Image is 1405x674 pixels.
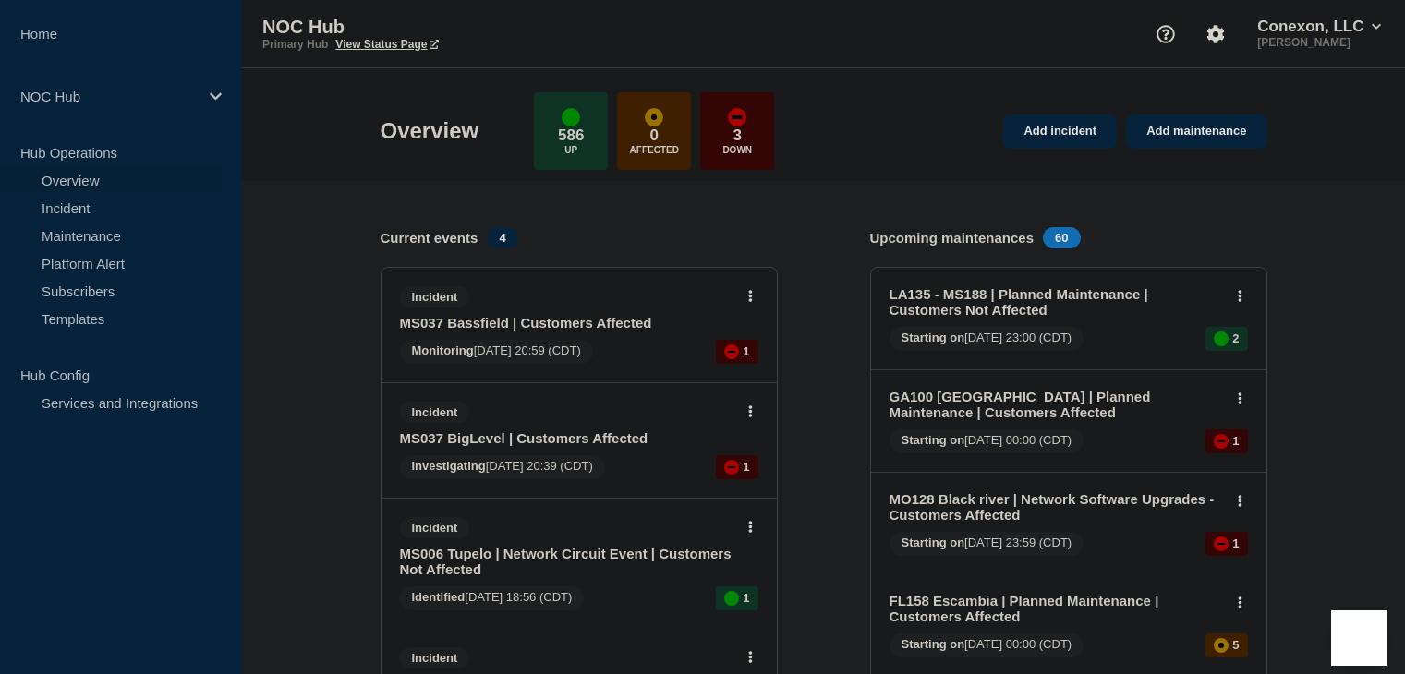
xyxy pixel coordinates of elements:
[400,315,733,331] a: MS037 Bassfield | Customers Affected
[564,145,577,155] p: Up
[1043,227,1080,248] span: 60
[743,344,749,358] p: 1
[890,286,1223,318] a: LA135 - MS188 | Planned Maintenance | Customers Not Affected
[1126,114,1266,149] a: Add maintenance
[20,89,198,104] p: NOC Hub
[902,536,965,549] span: Starting on
[381,118,479,144] h1: Overview
[1196,15,1235,54] button: Account settings
[722,145,752,155] p: Down
[381,230,478,246] h4: Current events
[562,108,580,126] div: up
[400,402,470,423] span: Incident
[890,429,1084,453] span: [DATE] 00:00 (CDT)
[743,460,749,474] p: 1
[412,343,474,357] span: Monitoring
[558,126,584,145] p: 586
[902,433,965,447] span: Starting on
[1003,114,1117,149] a: Add incident
[400,340,593,364] span: [DATE] 20:59 (CDT)
[1214,638,1229,653] div: affected
[1232,638,1239,652] p: 5
[890,532,1084,556] span: [DATE] 23:59 (CDT)
[902,637,965,651] span: Starting on
[1232,536,1239,550] p: 1
[1214,434,1229,449] div: down
[412,459,486,473] span: Investigating
[650,126,659,145] p: 0
[1214,536,1229,551] div: down
[400,430,733,446] a: MS037 BigLevel | Customers Affected
[400,546,733,577] a: MS006 Tupelo | Network Circuit Event | Customers Not Affected
[412,590,466,604] span: Identified
[645,108,663,126] div: affected
[487,227,517,248] span: 4
[335,38,438,51] a: View Status Page
[724,460,739,475] div: down
[890,593,1223,624] a: FL158 Escambia | Planned Maintenance | Customers Affected
[890,389,1223,420] a: GA100 [GEOGRAPHIC_DATA] | Planned Maintenance | Customers Affected
[262,17,632,38] p: NOC Hub
[262,38,328,51] p: Primary Hub
[890,491,1223,523] a: MO128 Black river | Network Software Upgrades - Customers Affected
[1232,331,1239,345] p: 2
[724,344,739,359] div: down
[400,455,605,479] span: [DATE] 20:39 (CDT)
[902,331,965,344] span: Starting on
[870,230,1035,246] h4: Upcoming maintenances
[1254,36,1385,49] p: [PERSON_NAME]
[743,591,749,605] p: 1
[400,517,470,538] span: Incident
[1331,610,1387,666] iframe: Help Scout Beacon - Open
[1232,434,1239,448] p: 1
[733,126,742,145] p: 3
[1214,331,1229,346] div: up
[400,286,470,307] span: Incident
[1254,18,1385,36] button: Conexon, LLC
[724,591,739,606] div: up
[1146,15,1185,54] button: Support
[890,633,1084,657] span: [DATE] 00:00 (CDT)
[890,327,1084,351] span: [DATE] 23:00 (CDT)
[728,108,746,126] div: down
[630,145,679,155] p: Affected
[400,647,470,668] span: Incident
[400,586,585,610] span: [DATE] 18:56 (CDT)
